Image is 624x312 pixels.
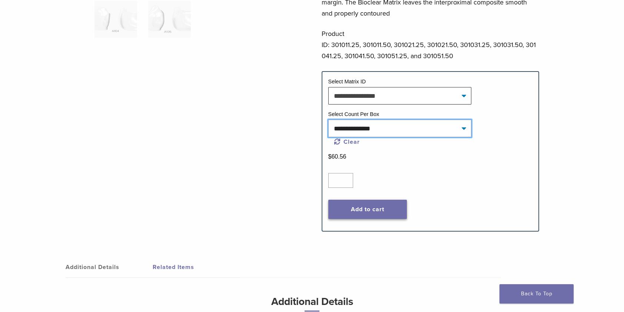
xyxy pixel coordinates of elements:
[94,1,137,38] img: Original Anterior Matrix - A Series - Image 5
[322,28,540,62] p: Product ID: 301011.25, 301011.50, 301021.25, 301021.50, 301031.25, 301031.50, 301041.25, 301041.5...
[334,138,360,146] a: Clear
[328,79,366,84] label: Select Matrix ID
[148,1,191,38] img: Original Anterior Matrix - A Series - Image 6
[328,153,346,160] bdi: 60.56
[66,257,153,278] a: Additional Details
[328,153,332,160] span: $
[328,111,379,117] label: Select Count Per Box
[328,200,407,219] button: Add to cart
[153,257,240,278] a: Related Items
[499,284,574,303] a: Back To Top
